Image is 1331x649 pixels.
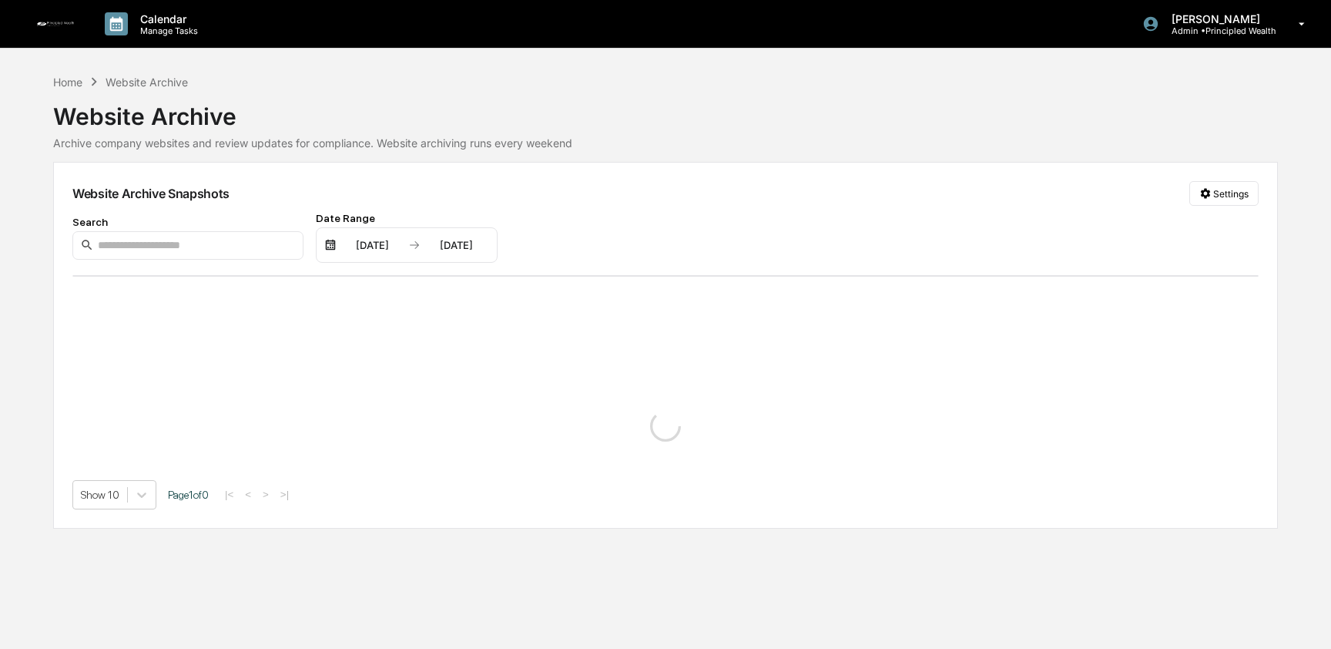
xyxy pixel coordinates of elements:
div: [DATE] [424,239,489,251]
img: logo [37,22,74,25]
div: Search [72,216,303,228]
div: Date Range [316,212,498,224]
div: Home [53,76,82,89]
img: calendar [324,239,337,251]
div: Archive company websites and review updates for compliance. Website archiving runs every weekend [53,136,1278,150]
div: Website Archive [53,90,1278,130]
div: Website Archive [106,76,188,89]
button: |< [220,488,238,501]
div: [DATE] [340,239,405,251]
img: arrow right [408,239,421,251]
p: Calendar [128,12,206,25]
button: Settings [1189,181,1259,206]
span: Page 1 of 0 [168,489,209,501]
button: > [258,488,273,501]
div: Website Archive Snapshots [72,186,230,201]
p: Manage Tasks [128,25,206,36]
p: [PERSON_NAME] [1159,12,1276,25]
button: < [240,488,256,501]
p: Admin • Principled Wealth [1159,25,1276,36]
button: >| [276,488,293,501]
